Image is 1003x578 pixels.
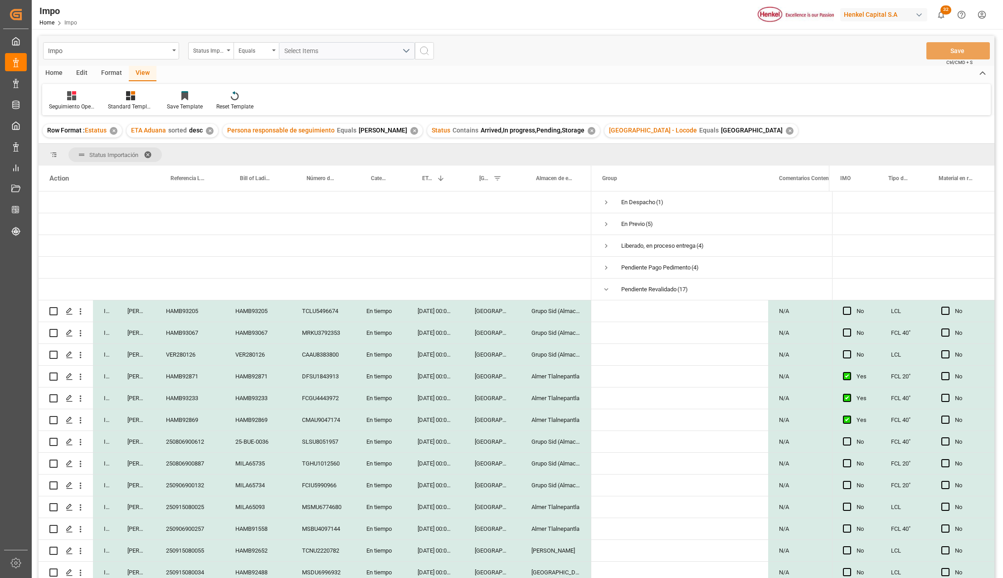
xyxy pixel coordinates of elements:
[888,175,909,181] span: Tipo de Carga (LCL/FCL)
[291,344,355,365] div: CAAU8383800
[407,518,464,539] div: [DATE] 00:00:00
[464,409,521,431] div: [GEOGRAPHIC_DATA]
[621,235,696,256] div: Liberado, en proceso entrega
[168,127,187,134] span: sorted
[691,257,699,278] span: (4)
[117,475,155,496] div: [PERSON_NAME]
[832,518,994,540] div: Press SPACE to select this row.
[155,344,224,365] div: VER280126
[117,344,155,365] div: [PERSON_NAME]
[832,191,994,213] div: Press SPACE to select this row.
[155,366,224,387] div: HAMB92871
[234,42,279,59] button: open menu
[857,323,869,343] div: No
[481,127,584,134] span: Arrived,In progress,Pending,Storage
[779,175,840,181] span: Comentarios Contenedor
[355,300,407,322] div: En tiempo
[832,431,994,453] div: Press SPACE to select this row.
[291,300,355,322] div: TCLU5496674
[415,42,434,59] button: search button
[880,475,930,496] div: FCL 20"
[857,497,869,518] div: No
[355,322,407,343] div: En tiempo
[224,518,291,539] div: HAMB91558
[407,540,464,561] div: [DATE] 00:00:00
[696,235,704,256] span: (4)
[464,518,521,539] div: [GEOGRAPHIC_DATA]
[39,431,591,453] div: Press SPACE to select this row.
[93,366,117,387] div: In progress
[768,344,869,365] div: N/A
[857,388,869,409] div: Yes
[857,453,869,474] div: No
[521,496,591,518] div: Almer Tlalnepantla
[94,66,129,81] div: Format
[117,322,155,343] div: [PERSON_NAME]
[407,387,464,409] div: [DATE] 00:00:00
[291,431,355,452] div: SLSU8051957
[224,322,291,343] div: HAMB93067
[407,409,464,431] div: [DATE] 00:00:00
[656,192,663,213] span: (1)
[768,518,869,539] div: N/A
[89,152,138,158] span: Status Importación
[155,387,224,409] div: HAMB93233
[832,387,994,409] div: Press SPACE to select this row.
[768,453,869,474] div: N/A
[955,453,984,474] div: No
[291,409,355,431] div: CMAU9047174
[768,475,869,496] div: N/A
[39,475,591,496] div: Press SPACE to select this row.
[955,366,984,387] div: No
[108,103,153,111] div: Standard Templates
[768,431,869,452] div: N/A
[464,344,521,365] div: [GEOGRAPHIC_DATA]
[117,431,155,452] div: [PERSON_NAME]
[588,127,595,135] div: ✕
[521,453,591,474] div: Grupo Sid (Almacenaje y Distribucion AVIOR)
[307,175,336,181] span: Número de Contenedor
[93,300,117,322] div: In progress
[880,496,930,518] div: LCL
[355,344,407,365] div: En tiempo
[939,175,973,181] span: Material en resguardo Y/N
[39,322,591,344] div: Press SPACE to select this row.
[206,127,214,135] div: ✕
[39,344,591,366] div: Press SPACE to select this row.
[410,127,418,135] div: ✕
[857,410,869,431] div: Yes
[117,409,155,431] div: [PERSON_NAME]
[931,5,951,25] button: show 32 new notifications
[857,344,869,365] div: No
[155,518,224,539] div: 250906900257
[224,475,291,496] div: MILA65734
[832,300,994,322] div: Press SPACE to select this row.
[93,344,117,365] div: In progress
[39,66,69,81] div: Home
[768,322,869,343] div: N/A
[224,453,291,474] div: MILA65735
[407,496,464,518] div: [DATE] 00:00:00
[49,174,69,182] div: Action
[39,453,591,475] div: Press SPACE to select this row.
[521,540,591,561] div: [PERSON_NAME]
[155,496,224,518] div: 250915080025
[955,388,984,409] div: No
[609,127,697,134] span: [GEOGRAPHIC_DATA] - Locode
[291,366,355,387] div: DFSU1843913
[453,127,478,134] span: Contains
[39,387,591,409] div: Press SPACE to select this row.
[880,540,930,561] div: LCL
[39,4,77,18] div: Impo
[93,518,117,539] div: In progress
[85,127,107,134] span: Estatus
[93,322,117,343] div: In progress
[677,279,688,300] span: (17)
[880,344,930,365] div: LCL
[464,387,521,409] div: [GEOGRAPHIC_DATA]
[39,213,591,235] div: Press SPACE to select this row.
[768,366,869,387] div: N/A
[880,431,930,452] div: FCL 40"
[536,175,572,181] span: Almacen de entrega
[521,409,591,431] div: Almer Tlalnepantla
